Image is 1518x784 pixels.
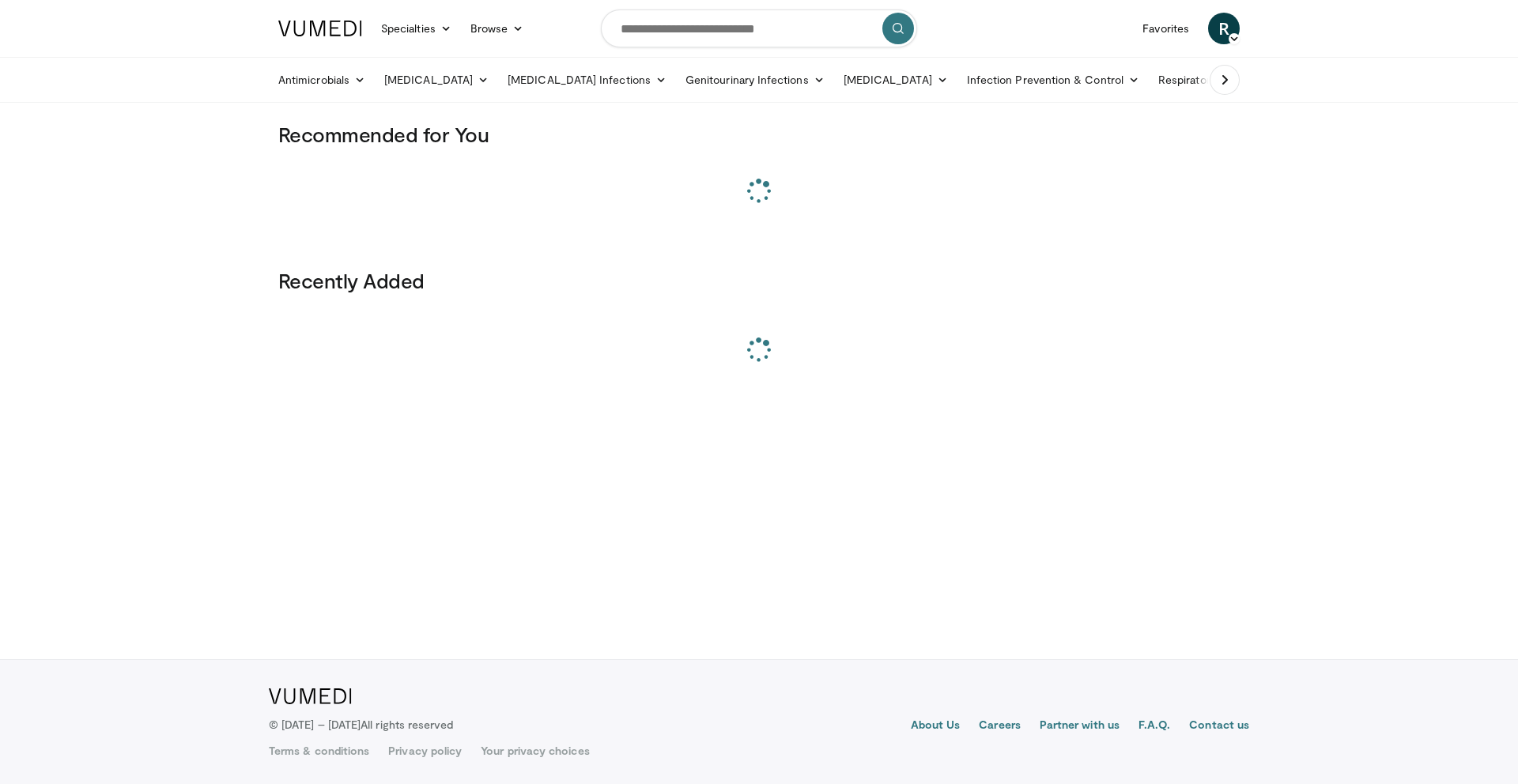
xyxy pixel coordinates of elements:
[911,717,961,736] a: About Us
[278,122,1240,147] h3: Recommended for You
[834,64,957,96] a: [MEDICAL_DATA]
[375,64,498,96] a: [MEDICAL_DATA]
[269,743,369,759] a: Terms & conditions
[498,64,676,96] a: [MEDICAL_DATA] Infections
[1189,717,1249,736] a: Contact us
[1133,13,1199,44] a: Favorites
[1208,13,1240,44] a: R
[461,13,534,44] a: Browse
[676,64,834,96] a: Genitourinary Infections
[1040,717,1120,736] a: Partner with us
[388,743,462,759] a: Privacy policy
[269,64,375,96] a: Antimicrobials
[1149,64,1296,96] a: Respiratory Infections
[278,268,1240,293] h3: Recently Added
[1138,717,1170,736] a: F.A.Q.
[601,9,917,47] input: Search topics, interventions
[361,718,453,731] span: All rights reserved
[269,688,352,704] img: VuMedi Logo
[481,743,589,759] a: Your privacy choices
[372,13,461,44] a: Specialties
[269,717,454,733] p: © [DATE] – [DATE]
[979,717,1021,736] a: Careers
[278,21,362,36] img: VuMedi Logo
[957,64,1149,96] a: Infection Prevention & Control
